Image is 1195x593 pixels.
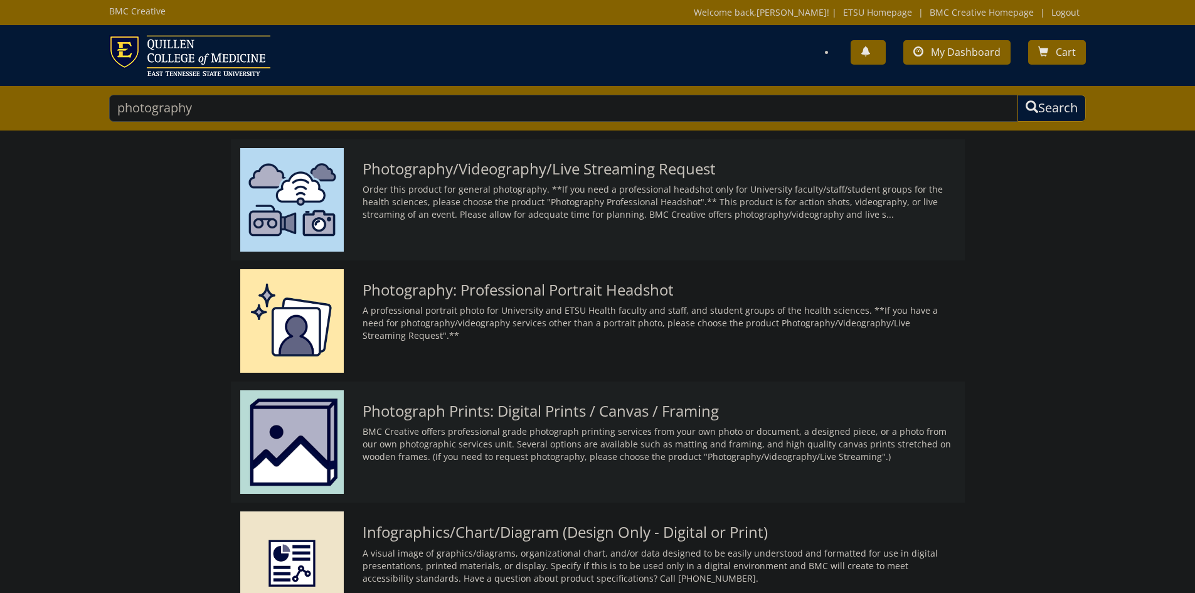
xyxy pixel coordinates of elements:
span: Cart [1056,45,1076,59]
p: BMC Creative offers professional grade photograph printing services from your own photo or docume... [363,425,955,463]
button: Search [1017,95,1086,122]
p: A visual image of graphics/diagrams, organizational chart, and/or data designed to be easily unde... [363,547,955,585]
a: Photograph Prints: Digital Prints / Canvas / Framing BMC Creative offers professional grade photo... [240,390,955,494]
a: Cart [1028,40,1086,65]
p: Welcome back, ! | | | [694,6,1086,19]
a: Photography: Professional Portrait Headshot A professional portrait photo for University and ETSU... [240,269,955,373]
img: professional%20headshot-673780894c71e3.55548584.png [240,269,344,373]
a: [PERSON_NAME] [757,6,827,18]
img: photo%20prints-64d43c229de446.43990330.png [240,390,344,494]
img: photography%20videography%20or%20live%20streaming-62c5f5a2188136.97296614.png [240,148,344,252]
a: BMC Creative Homepage [923,6,1040,18]
h3: Photograph Prints: Digital Prints / Canvas / Framing [363,403,955,419]
input: Search... [109,95,1019,122]
a: Logout [1045,6,1086,18]
img: ETSU logo [109,35,270,76]
p: Order this product for general photography. **If you need a professional headshot only for Univer... [363,183,955,221]
p: A professional portrait photo for University and ETSU Health faculty and staff, and student group... [363,304,955,342]
h3: Photography: Professional Portrait Headshot [363,282,955,298]
h3: Infographics/Chart/Diagram (Design Only - Digital or Print) [363,524,955,540]
span: My Dashboard [931,45,1001,59]
h3: Photography/Videography/Live Streaming Request [363,161,955,177]
a: My Dashboard [903,40,1011,65]
a: ETSU Homepage [837,6,918,18]
h5: BMC Creative [109,6,166,16]
a: Photography/Videography/Live Streaming Request Order this product for general photography. **If y... [240,148,955,252]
